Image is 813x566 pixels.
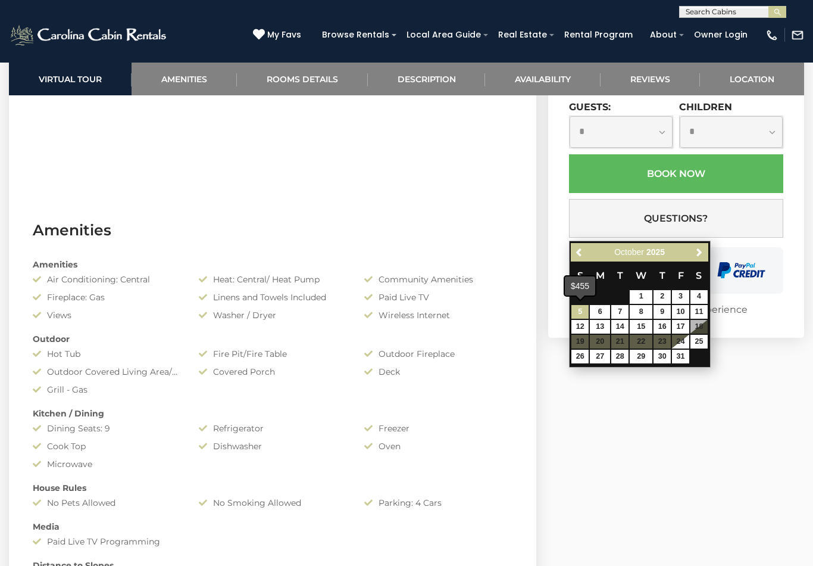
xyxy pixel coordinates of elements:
[132,63,237,95] a: Amenities
[24,348,190,360] div: Hot Tub
[24,273,190,285] div: Air Conditioning: Central
[316,26,395,44] a: Browse Rentals
[765,29,778,42] img: phone-regular-white.png
[672,335,689,349] a: 24
[571,320,589,334] a: 12
[653,350,671,363] a: 30
[355,440,521,452] div: Oven
[695,247,704,257] span: Next
[653,305,671,319] a: 9
[571,305,589,319] a: 5
[590,320,610,334] a: 13
[630,350,652,363] a: 29
[791,29,804,42] img: mail-regular-white.png
[24,384,190,396] div: Grill - Gas
[672,350,689,363] a: 31
[569,199,783,238] button: Questions?
[653,320,671,334] a: 16
[611,320,628,334] a: 14
[355,497,521,509] div: Parking: 4 Cars
[596,270,605,281] span: Monday
[614,247,644,257] span: October
[355,291,521,303] div: Paid Live TV
[696,270,702,281] span: Saturday
[24,458,190,470] div: Microwave
[190,348,356,360] div: Fire Pit/Fire Table
[700,63,804,95] a: Location
[190,273,356,285] div: Heat: Central/ Heat Pump
[24,309,190,321] div: Views
[644,26,683,44] a: About
[253,29,304,42] a: My Favs
[646,247,665,257] span: 2025
[630,290,652,304] a: 1
[190,497,356,509] div: No Smoking Allowed
[190,309,356,321] div: Washer / Dryer
[636,270,646,281] span: Wednesday
[617,270,623,281] span: Tuesday
[569,101,611,113] label: Guests:
[692,245,707,260] a: Next
[611,350,628,363] a: 28
[368,63,486,95] a: Description
[690,335,708,349] a: 25
[190,440,356,452] div: Dishwasher
[237,63,368,95] a: Rooms Details
[659,270,665,281] span: Thursday
[401,26,487,44] a: Local Area Guide
[590,350,610,363] a: 27
[572,245,587,260] a: Previous
[355,273,521,285] div: Community Amenities
[690,305,708,319] a: 11
[611,305,628,319] a: 7
[24,333,521,345] div: Outdoor
[9,63,132,95] a: Virtual Tour
[565,276,595,296] div: $455
[355,309,521,321] div: Wireless Internet
[24,521,521,533] div: Media
[688,26,753,44] a: Owner Login
[590,305,610,319] a: 6
[190,366,356,378] div: Covered Porch
[630,305,652,319] a: 8
[24,536,190,548] div: Paid Live TV Programming
[601,63,700,95] a: Reviews
[577,270,583,281] span: Sunday
[672,290,689,304] a: 3
[24,291,190,303] div: Fireplace: Gas
[672,305,689,319] a: 10
[690,290,708,304] a: 4
[672,320,689,334] a: 17
[653,290,671,304] a: 2
[24,497,190,509] div: No Pets Allowed
[569,154,783,193] button: Book Now
[24,482,521,494] div: House Rules
[678,270,684,281] span: Friday
[24,408,521,419] div: Kitchen / Dining
[355,422,521,434] div: Freezer
[9,23,170,47] img: White-1-2.png
[355,366,521,378] div: Deck
[630,320,652,334] a: 15
[571,350,589,363] a: 26
[679,101,732,113] label: Children
[267,29,301,41] span: My Favs
[190,422,356,434] div: Refrigerator
[190,291,356,303] div: Linens and Towels Included
[24,422,190,434] div: Dining Seats: 9
[575,247,584,257] span: Previous
[558,26,639,44] a: Rental Program
[33,220,512,241] h3: Amenities
[485,63,601,95] a: Availability
[24,366,190,378] div: Outdoor Covered Living Area/Screened Porch
[24,259,521,270] div: Amenities
[355,348,521,360] div: Outdoor Fireplace
[492,26,553,44] a: Real Estate
[24,440,190,452] div: Cook Top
